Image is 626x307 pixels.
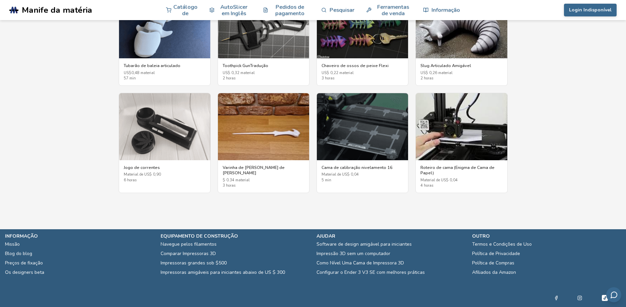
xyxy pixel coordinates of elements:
span: 3 horas [322,76,403,81]
a: Facebook do Brasil [554,294,559,302]
span: 3 horas [223,184,304,188]
a: Impressoras grandes sob $500 [161,258,227,268]
a: Os designers beta [5,268,44,277]
a: Navegue pelos filamentos [161,240,217,249]
a: Instagram (em inglês [577,294,582,302]
button: Enviar feedback via e-mail [606,287,621,302]
span: Material de US$ 0,90 [124,173,206,177]
a: Política de Privacidade [472,249,520,258]
p: Informação [5,233,154,240]
p: equipamento de construção [161,233,309,240]
span: 5 min [322,178,403,183]
a: Política de Compras [472,258,514,268]
span: US$ 0,26 material [420,71,502,75]
span: 2 horas [420,76,502,81]
a: Cama de calibração nivelamento 16Cama de calibração nivelamento 16Material de US$ 0,045 min [317,93,408,193]
h3: Cama de calibração nivelamento 16 [322,165,403,170]
button: Login Indisponível [564,4,617,16]
p: Ajudar [317,233,465,240]
a: Jogo de correntesJogo de correntesMaterial de US$ 0,906 horas [119,93,211,193]
a: Preços de fixação [5,258,43,268]
span: US$ 0,22 material [322,71,403,75]
span: US$ 0,32 material [223,71,304,75]
span: US$0,48 material [124,71,206,75]
h3: Tubarão de baleia articulado [124,63,206,68]
a: Roteiro de cama (Enigma de Cama de Papel)Roteiro de cama (Enigma de Cama de Papel)Material de US$... [415,93,507,193]
a: Impressoras amigáveis para iniciantes abaixo de US $ 300 [161,268,285,277]
p: Outro [472,233,621,240]
a: Termos e Condições de Uso [472,240,532,249]
a: Missão [5,240,20,249]
span: 57 min [124,76,206,81]
img: Jogo de correntes [119,93,210,160]
a: Configurar o Ender 3 V3 SE com melhores práticas [317,268,425,277]
span: 2 horas [223,76,304,81]
span: $ 0.34 material [223,178,304,183]
a: Varinha de Voldemort de Harry PotterVarinha de [PERSON_NAME] de [PERSON_NAME]$ 0.34 material3 horas [218,93,309,193]
span: Manife da matéria [22,5,92,15]
img: Cama de calibração nivelamento 16 [317,93,408,160]
h3: Roteiro de cama (Enigma de Cama de Papel) [420,165,502,176]
a: Afiliados da Amazon [472,268,516,277]
a: Software de design amigável para iniciantes [317,240,412,249]
span: 6 horas [124,178,206,183]
span: 4 horas [420,184,502,188]
a: Como Nível Uma Cama de Impressora 3D [317,258,404,268]
h3: Toothpick GunTradução [223,63,304,68]
span: Material de US$ 0,04 [322,173,403,177]
a: Bilhetes para o Tiktok [601,294,609,302]
a: Blog do blog [5,249,32,258]
span: Material de US$ 0,04 [420,178,502,183]
img: Roteiro de cama (Enigma de Cama de Papel) [416,93,507,160]
h3: Jogo de correntes [124,165,206,170]
a: Impressão 3D sem um computador [317,249,390,258]
h3: Chaveiro de ossos de peixe Flexi [322,63,403,68]
h3: Slug Articulado Amigável [420,63,502,68]
a: Comparar Impressoras 3D [161,249,216,258]
h3: Varinha de [PERSON_NAME] de [PERSON_NAME] [223,165,304,176]
img: Varinha de Voldemort de Harry Potter [218,93,309,160]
